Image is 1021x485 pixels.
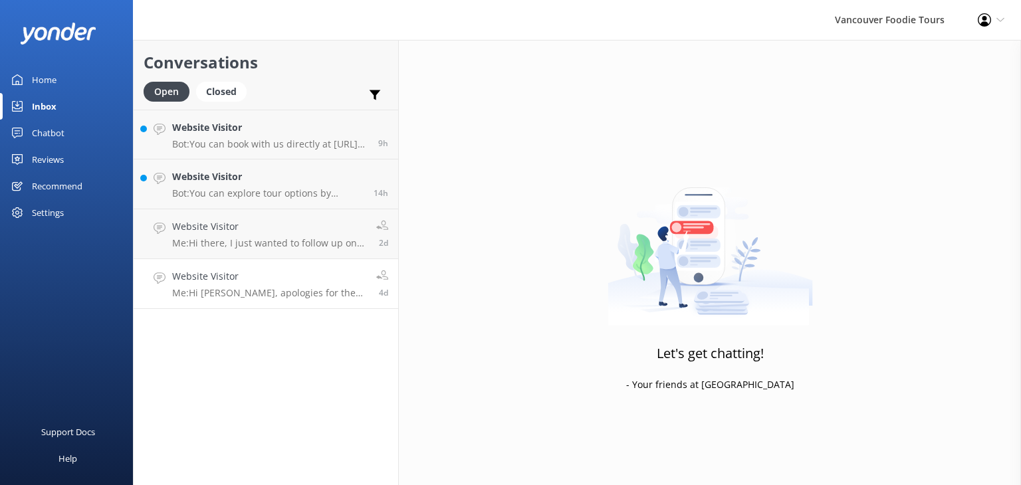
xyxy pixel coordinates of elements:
span: Oct 10 2025 02:56pm (UTC -07:00) America/Tijuana [379,237,388,248]
span: Oct 12 2025 11:20pm (UTC -07:00) America/Tijuana [378,138,388,149]
a: Website VisitorBot:You can explore tour options by visiting our website at [URL][DOMAIN_NAME].14h [134,159,398,209]
a: Closed [196,84,253,98]
img: yonder-white-logo.png [20,23,96,45]
p: Me: Hi [PERSON_NAME], apologies for the delayed response. I’d be happy to assist with adding your... [172,287,366,299]
div: Closed [196,82,247,102]
div: Recommend [32,173,82,199]
div: Support Docs [41,419,95,445]
div: Open [144,82,189,102]
img: artwork of a man stealing a conversation from at giant smartphone [608,159,813,326]
div: Chatbot [32,120,64,146]
div: Reviews [32,146,64,173]
div: Settings [32,199,64,226]
a: Website VisitorBot:You can book with us directly at [URL][DOMAIN_NAME].9h [134,110,398,159]
div: Help [58,445,77,472]
p: Me: Hi there, I just wanted to follow up on your recent message about an end-of-year group tour. ... [172,237,366,249]
h2: Conversations [144,50,388,75]
div: Inbox [32,93,57,120]
span: Oct 12 2025 06:05pm (UTC -07:00) America/Tijuana [374,187,388,199]
p: - Your friends at [GEOGRAPHIC_DATA] [626,377,794,392]
a: Open [144,84,196,98]
p: Bot: You can explore tour options by visiting our website at [URL][DOMAIN_NAME]. [172,187,364,199]
h4: Website Visitor [172,219,366,234]
h4: Website Visitor [172,120,368,135]
h3: Let's get chatting! [657,343,764,364]
span: Oct 08 2025 11:29am (UTC -07:00) America/Tijuana [379,287,388,298]
h4: Website Visitor [172,169,364,184]
p: Bot: You can book with us directly at [URL][DOMAIN_NAME]. [172,138,368,150]
h4: Website Visitor [172,269,366,284]
a: Website VisitorMe:Hi [PERSON_NAME], apologies for the delayed response. I’d be happy to assist wi... [134,259,398,309]
div: Home [32,66,57,93]
a: Website VisitorMe:Hi there, I just wanted to follow up on your recent message about an end-of-yea... [134,209,398,259]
